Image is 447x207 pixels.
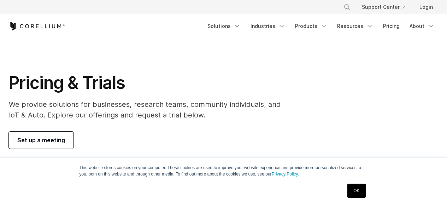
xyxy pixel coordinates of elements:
[272,172,299,177] a: Privacy Policy.
[379,20,404,33] a: Pricing
[291,20,331,33] a: Products
[333,20,377,33] a: Resources
[246,20,289,33] a: Industries
[356,1,411,13] a: Support Center
[203,20,245,33] a: Solutions
[341,1,353,13] button: Search
[9,132,73,149] a: Set up a meeting
[9,99,290,120] p: We provide solutions for businesses, research teams, community individuals, and IoT & Auto. Explo...
[17,136,65,144] span: Set up a meeting
[335,1,439,13] div: Navigation Menu
[80,165,368,177] p: This website stores cookies on your computer. These cookies are used to improve your website expe...
[405,20,439,33] a: About
[347,184,365,198] a: OK
[203,20,439,33] div: Navigation Menu
[9,72,290,93] h1: Pricing & Trials
[414,1,439,13] a: Login
[9,22,65,30] a: Corellium Home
